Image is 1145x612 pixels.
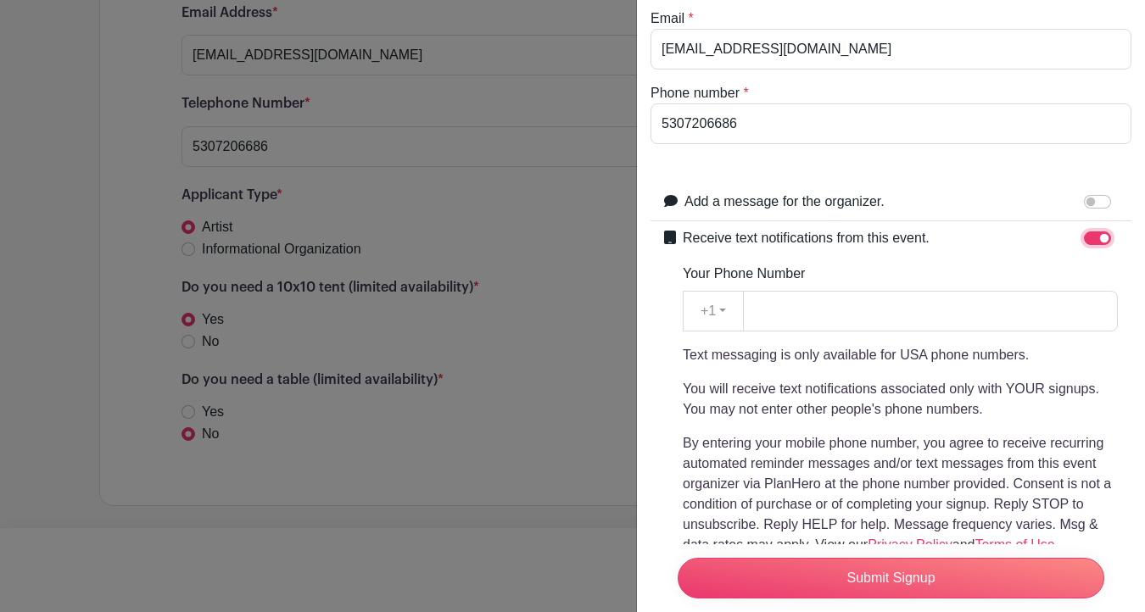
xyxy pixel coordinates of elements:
[683,345,1118,365] p: Text messaging is only available for USA phone numbers.
[684,192,885,212] label: Add a message for the organizer.
[868,537,952,552] a: Privacy Policy
[651,8,684,29] label: Email
[683,264,805,284] label: Your Phone Number
[683,291,744,331] button: +1
[683,433,1118,555] p: By entering your mobile phone number, you agree to receive recurring automated reminder messages ...
[678,558,1104,598] input: Submit Signup
[975,537,1054,552] a: Terms of Use
[683,228,930,248] label: Receive text notifications from this event.
[651,83,740,103] label: Phone number
[683,379,1118,420] p: You will receive text notifications associated only with YOUR signups. You may not enter other pe...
